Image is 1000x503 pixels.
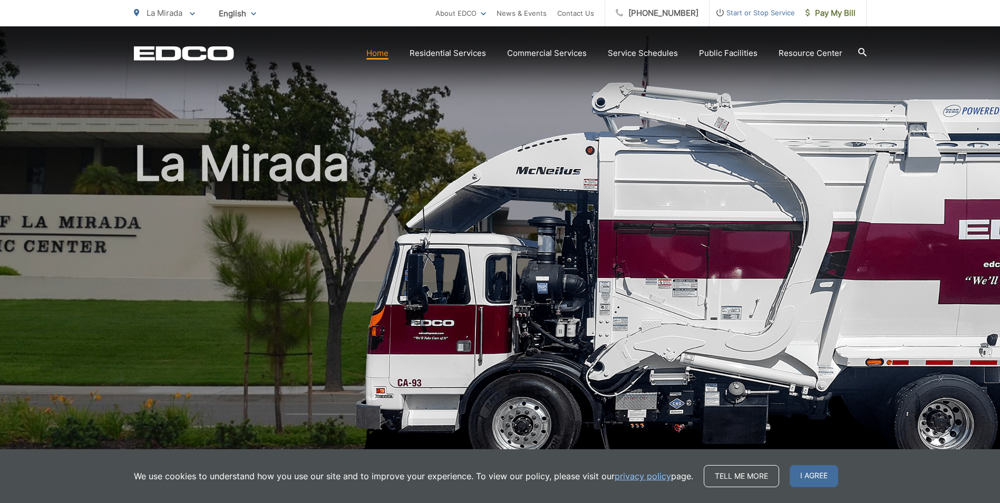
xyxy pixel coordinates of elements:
span: I agree [790,465,838,487]
a: About EDCO [435,7,486,20]
a: News & Events [497,7,547,20]
span: La Mirada [147,8,182,18]
a: privacy policy [615,470,671,482]
a: Home [366,47,389,60]
a: Commercial Services [507,47,587,60]
a: Service Schedules [608,47,678,60]
span: English [211,4,264,23]
a: Contact Us [557,7,594,20]
a: Tell me more [704,465,779,487]
h1: La Mirada [134,137,867,471]
a: EDCD logo. Return to the homepage. [134,46,234,61]
a: Residential Services [410,47,486,60]
a: Resource Center [779,47,842,60]
a: Public Facilities [699,47,758,60]
span: Pay My Bill [805,7,856,20]
p: We use cookies to understand how you use our site and to improve your experience. To view our pol... [134,470,693,482]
